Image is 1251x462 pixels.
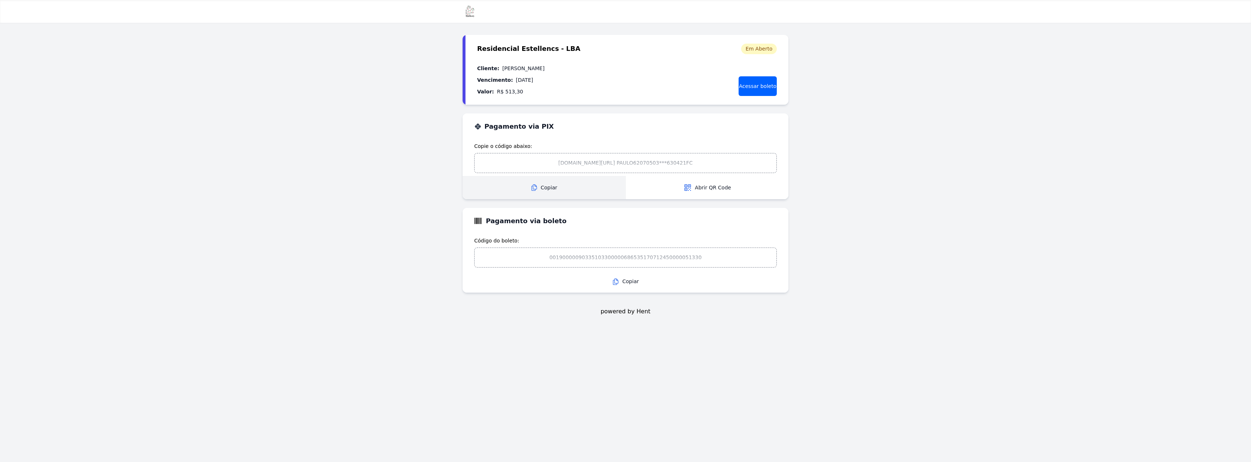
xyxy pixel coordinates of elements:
dt: Cliente: [477,64,499,73]
div: Em Aberto [741,44,777,54]
dd: [PERSON_NAME] [502,64,544,73]
span: powered by Hent [600,307,650,316]
dt: Valor: [477,87,494,96]
button: Copiar [463,270,788,293]
span: Abrir QR Code [683,183,731,192]
span: Copiar [463,278,788,285]
button: Copiar [463,176,625,199]
button: Abrir QR Code [626,176,788,199]
span: Residencial Estellencs - LBA [477,44,580,55]
dd: R$ 513,30 [497,87,523,96]
span: Copiar [463,184,625,192]
img: Captura%20de%20tela%202023-02-27%20143837.png [463,5,476,18]
span: Código do boleto: [474,237,777,245]
dd: [DATE] [516,76,533,84]
h3: Pagamento via boleto [486,217,567,225]
a: Acessar boleto [739,76,777,96]
h3: Pagamento via PIX [484,122,554,131]
span: Copie o código abaixo: [474,142,777,150]
dt: Vencimento: [477,76,513,84]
